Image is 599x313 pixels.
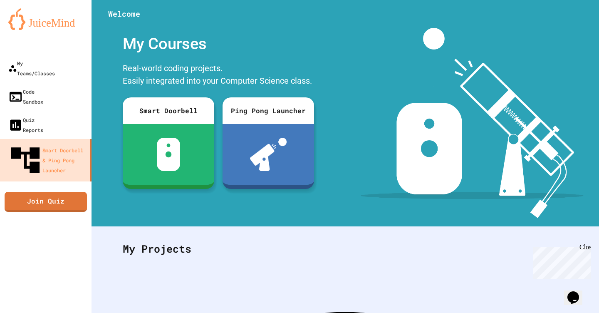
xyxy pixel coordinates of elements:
[530,243,591,279] iframe: chat widget
[5,192,87,212] a: Join Quiz
[8,115,43,135] div: Quiz Reports
[123,97,214,124] div: Smart Doorbell
[8,87,43,107] div: Code Sandbox
[119,28,318,60] div: My Courses
[119,60,318,91] div: Real-world coding projects. Easily integrated into your Computer Science class.
[223,97,314,124] div: Ping Pong Launcher
[8,143,87,177] div: Smart Doorbell & Ping Pong Launcher
[8,8,83,30] img: logo-orange.svg
[361,28,584,218] img: banner-image-my-projects.png
[8,58,55,78] div: My Teams/Classes
[3,3,57,53] div: Chat with us now!Close
[157,138,181,171] img: sdb-white.svg
[564,280,591,305] iframe: chat widget
[250,138,287,171] img: ppl-with-ball.png
[114,233,576,265] div: My Projects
